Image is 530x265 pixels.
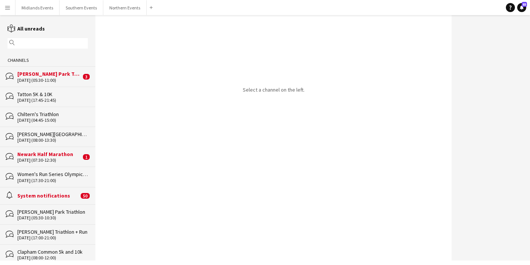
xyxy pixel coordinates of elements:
[17,192,79,199] div: System notifications
[17,235,88,240] div: [DATE] (17:00-21:00)
[17,131,88,138] div: [PERSON_NAME][GEOGRAPHIC_DATA]
[17,215,88,221] div: [DATE] (05:30-10:30)
[17,228,88,235] div: [PERSON_NAME] Triathlon + Run
[17,138,88,143] div: [DATE] (08:00-13:30)
[17,178,88,183] div: [DATE] (17:30-21:00)
[17,208,88,215] div: [PERSON_NAME] Park Triathlon
[17,91,88,98] div: Tatton 5K & 10K
[17,158,81,163] div: [DATE] (07:30-12:30)
[17,151,81,158] div: Newark Half Marathon
[17,248,88,255] div: Clapham Common 5k and 10k
[243,86,305,93] p: Select a channel on the left.
[17,78,81,83] div: [DATE] (05:30-11:00)
[81,193,90,199] span: 50
[517,3,526,12] a: 83
[8,25,45,32] a: All unreads
[522,2,527,7] span: 83
[17,171,88,178] div: Women's Run Series Olympic Park 5k and 10k
[17,70,81,77] div: [PERSON_NAME] Park Triathlon
[15,0,60,15] button: Midlands Events
[60,0,103,15] button: Southern Events
[103,0,147,15] button: Northern Events
[17,98,88,103] div: [DATE] (17:45-21:45)
[17,255,88,260] div: [DATE] (08:00-12:00)
[83,74,90,80] span: 3
[17,111,88,118] div: Chiltern's Triathlon
[83,154,90,160] span: 1
[17,118,88,123] div: [DATE] (04:45-15:00)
